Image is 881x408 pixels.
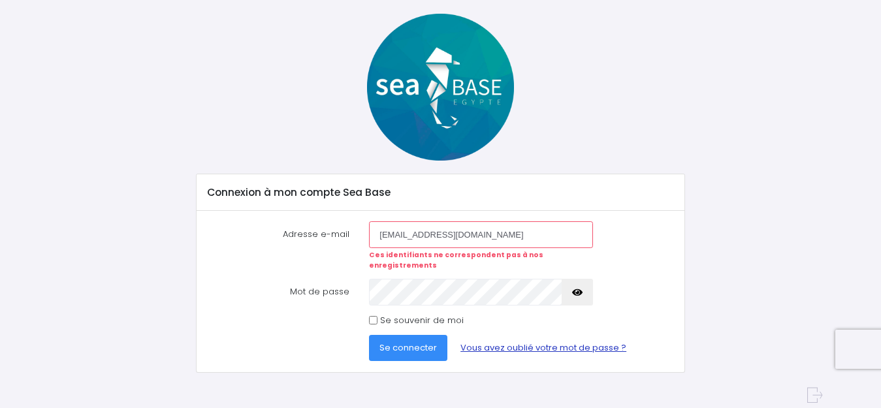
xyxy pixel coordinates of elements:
[379,341,437,354] span: Se connecter
[197,221,359,270] label: Adresse e-mail
[380,314,464,327] label: Se souvenir de moi
[197,174,684,211] div: Connexion à mon compte Sea Base
[369,250,543,270] strong: Ces identifiants ne correspondent pas à nos enregistrements
[450,335,637,361] a: Vous avez oublié votre mot de passe ?
[369,335,447,361] button: Se connecter
[197,279,359,305] label: Mot de passe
